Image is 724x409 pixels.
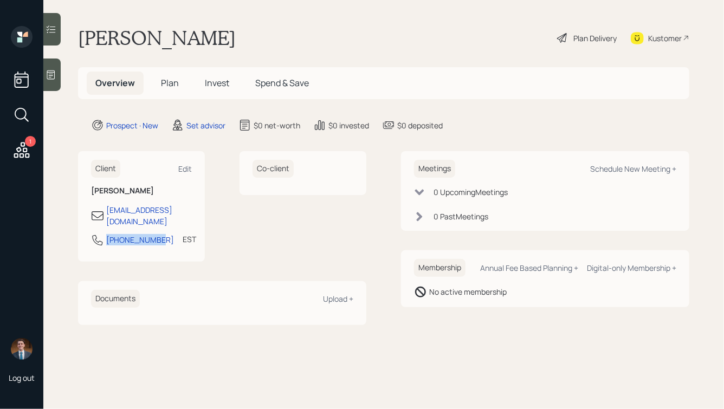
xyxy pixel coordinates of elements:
div: Schedule New Meeting + [590,164,676,174]
div: 1 [25,136,36,147]
div: Log out [9,373,35,383]
h6: Documents [91,290,140,308]
div: Kustomer [648,33,682,44]
div: $0 deposited [397,120,443,131]
h6: Client [91,160,120,178]
div: [EMAIL_ADDRESS][DOMAIN_NAME] [106,204,192,227]
h6: Membership [414,259,466,277]
div: EST [183,233,196,245]
span: Plan [161,77,179,89]
h6: [PERSON_NAME] [91,186,192,196]
div: $0 net-worth [254,120,300,131]
div: 0 Upcoming Meeting s [434,186,508,198]
span: Spend & Save [255,77,309,89]
div: Set advisor [186,120,225,131]
div: Plan Delivery [573,33,617,44]
span: Invest [205,77,229,89]
span: Overview [95,77,135,89]
h1: [PERSON_NAME] [78,26,236,50]
div: Annual Fee Based Planning + [480,263,578,273]
img: hunter_neumayer.jpg [11,338,33,360]
div: [PHONE_NUMBER] [106,234,174,245]
div: Prospect · New [106,120,158,131]
h6: Meetings [414,160,455,178]
div: Edit [178,164,192,174]
div: No active membership [429,286,507,297]
h6: Co-client [253,160,294,178]
div: 0 Past Meeting s [434,211,488,222]
div: Upload + [323,294,353,304]
div: Digital-only Membership + [587,263,676,273]
div: $0 invested [328,120,369,131]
